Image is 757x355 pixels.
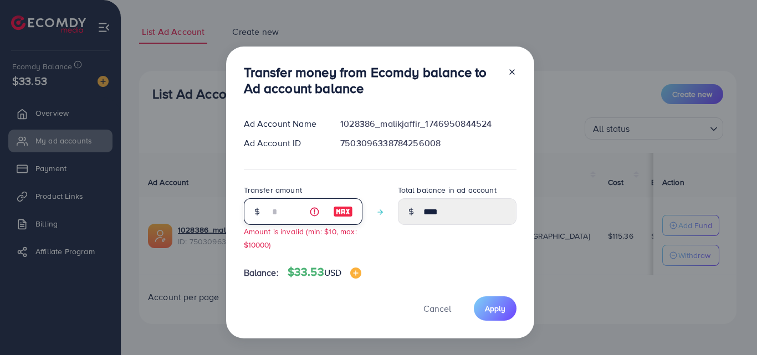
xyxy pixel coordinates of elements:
[331,117,525,130] div: 1028386_malikjaffir_1746950844524
[244,64,499,96] h3: Transfer money from Ecomdy balance to Ad account balance
[398,184,497,195] label: Total balance in ad account
[288,265,361,279] h4: $33.53
[235,137,332,150] div: Ad Account ID
[244,226,357,249] small: Amount is invalid (min: $10, max: $10000)
[244,184,302,195] label: Transfer amount
[244,266,279,279] span: Balance:
[350,267,361,279] img: image
[324,266,341,279] span: USD
[235,117,332,130] div: Ad Account Name
[423,302,451,315] span: Cancel
[410,296,465,320] button: Cancel
[474,296,516,320] button: Apply
[485,303,505,314] span: Apply
[333,205,353,218] img: image
[710,305,749,347] iframe: Chat
[331,137,525,150] div: 7503096338784256008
